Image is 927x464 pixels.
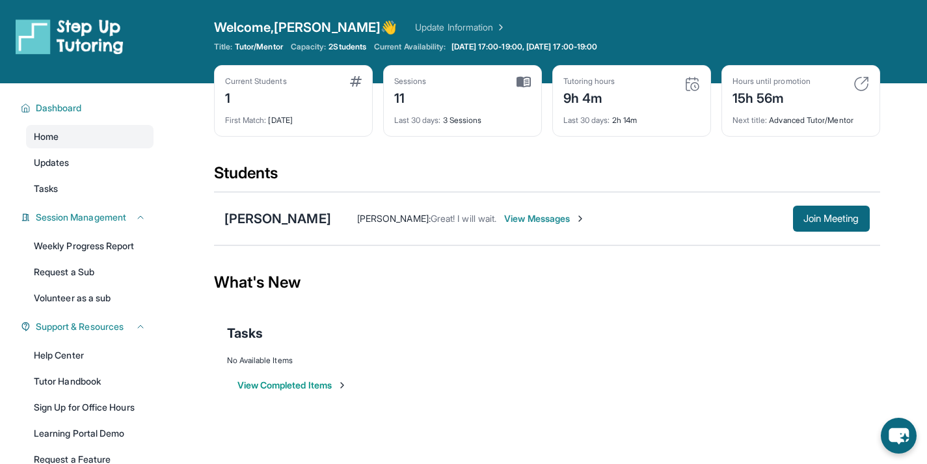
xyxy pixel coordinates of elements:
img: card [853,76,869,92]
button: Session Management [31,211,146,224]
div: [PERSON_NAME] [224,210,331,228]
a: Updates [26,151,154,174]
span: Capacity: [291,42,327,52]
a: Learning Portal Demo [26,422,154,445]
span: Next title : [732,115,768,125]
div: Tutoring hours [563,76,615,87]
a: Tutor Handbook [26,370,154,393]
a: Volunteer as a sub [26,286,154,310]
button: Dashboard [31,102,146,115]
span: Tasks [227,324,263,342]
button: Support & Resources [31,320,146,333]
div: 15h 56m [732,87,811,107]
span: Title: [214,42,232,52]
div: No Available Items [227,355,867,366]
a: Weekly Progress Report [26,234,154,258]
img: card [517,76,531,88]
span: 2 Students [329,42,366,52]
a: Sign Up for Office Hours [26,396,154,419]
span: Updates [34,156,70,169]
div: Hours until promotion [732,76,811,87]
div: Current Students [225,76,287,87]
div: 2h 14m [563,107,700,126]
span: Join Meeting [803,215,859,223]
button: Join Meeting [793,206,870,232]
div: 11 [394,87,427,107]
img: logo [16,18,124,55]
div: What's New [214,254,880,311]
span: Current Availability: [374,42,446,52]
button: View Completed Items [237,379,347,392]
span: Support & Resources [36,320,124,333]
span: View Messages [504,212,585,225]
button: chat-button [881,418,917,454]
img: card [350,76,362,87]
a: Update Information [415,21,506,34]
span: Home [34,130,59,143]
div: [DATE] [225,107,362,126]
span: Dashboard [36,102,82,115]
span: [PERSON_NAME] : [357,213,431,224]
span: Tutor/Mentor [235,42,283,52]
span: Last 30 days : [563,115,610,125]
img: Chevron Right [493,21,506,34]
img: Chevron-Right [575,213,585,224]
span: Welcome, [PERSON_NAME] 👋 [214,18,397,36]
div: Students [214,163,880,191]
span: [DATE] 17:00-19:00, [DATE] 17:00-19:00 [451,42,598,52]
div: Advanced Tutor/Mentor [732,107,869,126]
a: [DATE] 17:00-19:00, [DATE] 17:00-19:00 [449,42,600,52]
span: Tasks [34,182,58,195]
a: Request a Sub [26,260,154,284]
a: Help Center [26,344,154,367]
div: 1 [225,87,287,107]
div: Sessions [394,76,427,87]
div: 3 Sessions [394,107,531,126]
img: card [684,76,700,92]
a: Tasks [26,177,154,200]
span: Session Management [36,211,126,224]
div: 9h 4m [563,87,615,107]
span: Great! I will wait. [431,213,496,224]
span: Last 30 days : [394,115,441,125]
a: Home [26,125,154,148]
span: First Match : [225,115,267,125]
